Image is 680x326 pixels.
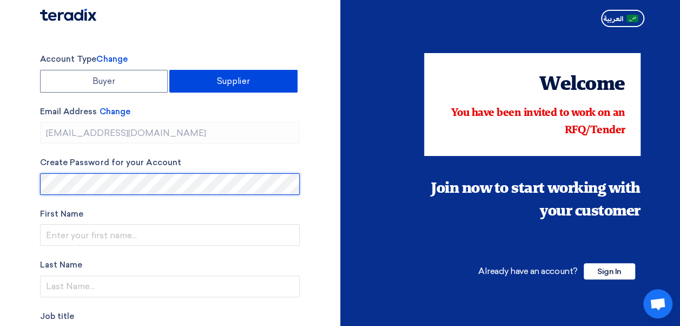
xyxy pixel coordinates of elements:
div: Welcome [439,70,625,100]
span: You have been invited to work on an RFQ/Tender [451,108,625,136]
label: Last Name [40,259,300,271]
label: Supplier [169,70,298,93]
label: First Name [40,208,300,220]
input: Last Name... [40,276,300,297]
span: Change [96,54,127,64]
a: Sign In [584,266,635,276]
label: Email Address [40,106,300,118]
span: Already have an account? [478,266,577,276]
span: العربية [603,15,623,23]
div: Join now to start working with your customer [424,178,641,223]
label: Job title [40,310,300,323]
span: Change [100,107,130,116]
img: Teradix logo [40,9,96,21]
span: Sign In [584,263,635,279]
button: العربية [601,10,644,27]
input: Enter your first name... [40,224,300,246]
input: Enter your business email... [40,122,300,144]
label: Create Password for your Account [40,157,300,169]
label: Account Type [40,53,300,66]
a: Open chat [643,289,672,318]
label: Buyer [40,70,168,93]
img: ar-AR.png [626,15,638,23]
